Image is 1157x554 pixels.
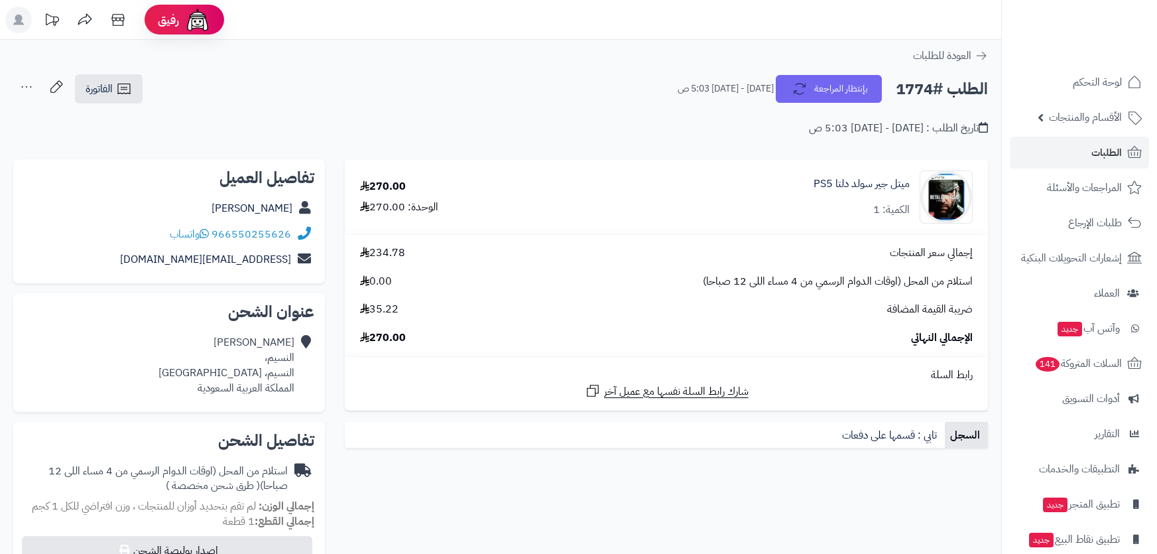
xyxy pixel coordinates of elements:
span: العملاء [1094,284,1120,303]
img: ai-face.png [184,7,211,33]
a: طلبات الإرجاع [1010,207,1149,239]
h2: عنوان الشحن [24,304,314,320]
a: تحديثات المنصة [35,7,68,36]
div: تاريخ الطلب : [DATE] - [DATE] 5:03 ص [809,121,988,136]
span: استلام من المحل (اوقات الدوام الرسمي من 4 مساء اللى 12 صباحا) [703,274,973,289]
a: تابي : قسمها على دفعات [837,422,945,449]
a: التطبيقات والخدمات [1010,453,1149,485]
a: شارك رابط السلة نفسها مع عميل آخر [585,383,749,399]
span: طلبات الإرجاع [1068,214,1122,232]
span: ( طرق شحن مخصصة ) [166,478,260,494]
a: 966550255626 [212,226,291,242]
span: أدوات التسويق [1062,389,1120,408]
span: السلات المتروكة [1034,354,1122,373]
small: 1 قطعة [223,514,314,529]
strong: إجمالي الوزن: [259,498,314,514]
div: استلام من المحل (اوقات الدوام الرسمي من 4 مساء اللى 12 صباحا) [24,464,288,494]
span: التقارير [1095,425,1120,443]
span: الأقسام والمنتجات [1049,108,1122,127]
span: 234.78 [360,245,405,261]
a: [PERSON_NAME] [212,200,292,216]
span: شارك رابط السلة نفسها مع عميل آخر [604,384,749,399]
span: رفيق [158,12,179,28]
div: الكمية: 1 [873,202,910,218]
span: لم تقم بتحديد أوزان للمنتجات ، وزن افتراضي للكل 1 كجم [32,498,256,514]
span: الفاتورة [86,81,113,97]
img: 1756311647-Metal_Gear_Solid_Vol_1_Gcam_6-90x90.webp [920,171,972,224]
span: تطبيق نقاط البيع [1028,530,1120,549]
a: السجل [945,422,988,449]
a: إشعارات التحويلات البنكية [1010,242,1149,274]
span: 270.00 [360,330,406,346]
span: الإجمالي النهائي [911,330,973,346]
span: المراجعات والأسئلة [1047,178,1122,197]
span: جديد [1043,498,1067,512]
span: جديد [1029,533,1054,547]
a: العملاء [1010,277,1149,309]
span: وآتس آب [1056,319,1120,338]
span: جديد [1058,322,1082,336]
div: 270.00 [360,179,406,194]
a: الفاتورة [75,74,143,104]
a: التقارير [1010,418,1149,450]
a: تطبيق المتجرجديد [1010,488,1149,520]
span: التطبيقات والخدمات [1039,460,1120,478]
span: ضريبة القيمة المضافة [887,302,973,317]
h2: تفاصيل العميل [24,170,314,186]
span: إجمالي سعر المنتجات [890,245,973,261]
a: العودة للطلبات [913,48,988,64]
a: أدوات التسويق [1010,383,1149,415]
span: لوحة التحكم [1073,73,1122,92]
a: ميتل جير سولد دلتا PS5 [814,176,910,192]
span: إشعارات التحويلات البنكية [1021,249,1122,267]
a: الطلبات [1010,137,1149,169]
strong: إجمالي القطع: [255,514,314,529]
a: المراجعات والأسئلة [1010,172,1149,204]
a: واتساب [170,226,209,242]
span: تطبيق المتجر [1042,495,1120,514]
div: [PERSON_NAME] النسيم، النسيم، [GEOGRAPHIC_DATA] المملكة العربية السعودية [158,335,294,395]
span: 35.22 [360,302,398,317]
a: السلات المتروكة141 [1010,348,1149,380]
button: بإنتظار المراجعة [776,75,882,103]
span: 0.00 [360,274,392,289]
span: الطلبات [1091,143,1122,162]
a: [EMAIL_ADDRESS][DOMAIN_NAME] [120,251,291,267]
small: [DATE] - [DATE] 5:03 ص [678,82,774,96]
div: رابط السلة [350,368,983,383]
a: وآتس آبجديد [1010,312,1149,344]
div: الوحدة: 270.00 [360,200,438,215]
img: logo-2.png [1067,36,1144,64]
h2: تفاصيل الشحن [24,433,314,449]
h2: الطلب #1774 [896,76,988,103]
span: العودة للطلبات [913,48,971,64]
a: لوحة التحكم [1010,66,1149,98]
span: 141 [1036,357,1060,372]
